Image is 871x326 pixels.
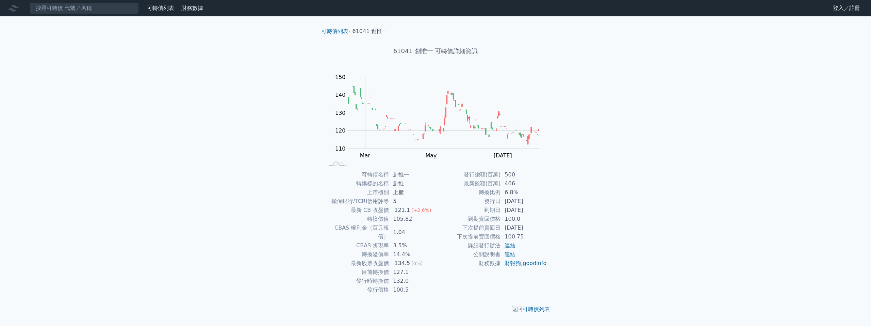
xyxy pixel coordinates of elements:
[435,215,500,223] td: 到期賣回價格
[324,197,389,206] td: 擔保銀行/TCRI信用評等
[335,110,346,116] tspan: 130
[505,260,521,266] a: 財報狗
[435,232,500,241] td: 下次提前賣回價格
[389,277,435,285] td: 132.0
[324,179,389,188] td: 轉換標的名稱
[316,46,555,56] h1: 61041 創惟一 可轉債詳細資訊
[324,277,389,285] td: 發行時轉換價
[332,74,549,159] g: Chart
[435,259,500,268] td: 財務數據
[505,251,515,258] a: 連結
[389,170,435,179] td: 創惟一
[435,241,500,250] td: 詳細發行辦法
[324,259,389,268] td: 最新股票收盤價
[411,261,423,266] span: (0%)
[389,241,435,250] td: 3.5%
[389,268,435,277] td: 127.1
[324,285,389,294] td: 發行價格
[435,250,500,259] td: 公開說明書
[523,260,546,266] a: goodinfo
[324,223,389,241] td: CBAS 權利金（百元報價）
[389,250,435,259] td: 14.4%
[500,232,547,241] td: 100.75
[500,179,547,188] td: 466
[389,197,435,206] td: 5
[393,206,411,215] div: 121.1
[324,268,389,277] td: 目前轉換價
[500,170,547,179] td: 500
[321,28,348,34] a: 可轉債列表
[435,170,500,179] td: 發行總額(百萬)
[335,145,346,152] tspan: 110
[500,223,547,232] td: [DATE]
[360,152,371,159] tspan: Mar
[827,3,866,14] a: 登入／註冊
[389,215,435,223] td: 105.82
[324,241,389,250] td: CBAS 折現率
[435,188,500,197] td: 轉換比例
[30,2,139,14] input: 搜尋可轉債 代號／名稱
[389,285,435,294] td: 100.5
[435,197,500,206] td: 發行日
[324,206,389,215] td: 最新 CB 收盤價
[435,179,500,188] td: 最新餘額(百萬)
[393,259,411,268] div: 134.5
[324,215,389,223] td: 轉換價值
[500,215,547,223] td: 100.0
[389,223,435,241] td: 1.04
[411,207,431,213] span: (+2.6%)
[500,259,547,268] td: ,
[389,179,435,188] td: 創惟
[335,92,346,98] tspan: 140
[335,74,346,80] tspan: 150
[505,242,515,249] a: 連結
[335,127,346,134] tspan: 120
[425,152,437,159] tspan: May
[435,223,500,232] td: 下次提前賣回日
[321,27,350,35] li: ›
[500,206,547,215] td: [DATE]
[324,250,389,259] td: 轉換溢價率
[523,306,550,312] a: 可轉債列表
[500,188,547,197] td: 6.8%
[435,206,500,215] td: 到期日
[352,27,388,35] li: 61041 創惟一
[324,188,389,197] td: 上市櫃別
[181,5,203,11] a: 財務數據
[389,188,435,197] td: 上櫃
[500,197,547,206] td: [DATE]
[494,152,512,159] tspan: [DATE]
[316,305,555,313] p: 返回
[147,5,174,11] a: 可轉債列表
[324,170,389,179] td: 可轉債名稱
